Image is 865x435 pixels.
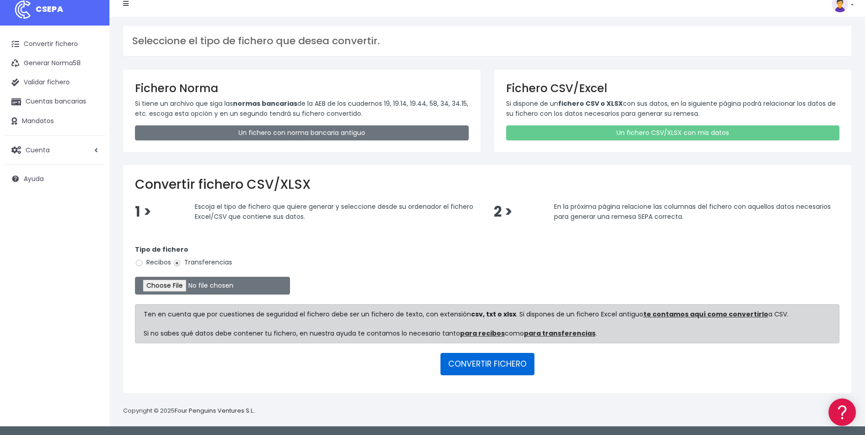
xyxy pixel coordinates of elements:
[440,353,534,375] button: CONVERTIR FICHERO
[5,169,105,188] a: Ayuda
[135,304,839,343] div: Ten en cuenta que por cuestiones de seguridad el fichero debe ser un fichero de texto, con extens...
[135,125,469,140] a: Un fichero con norma bancaria antiguo
[26,145,50,154] span: Cuenta
[5,54,105,73] a: Generar Norma58
[471,310,516,319] strong: csv, txt o xlsx
[524,329,596,338] a: para transferencias
[5,92,105,111] a: Cuentas bancarias
[5,35,105,54] a: Convertir fichero
[554,202,831,221] span: En la próxima página relacione las columnas del fichero con aquellos datos necesarios para genera...
[5,73,105,92] a: Validar fichero
[135,245,188,254] strong: Tipo de fichero
[24,174,44,183] span: Ayuda
[506,82,840,95] h3: Fichero CSV/Excel
[132,35,842,47] h3: Seleccione el tipo de fichero que desea convertir.
[643,310,768,319] a: te contamos aquí como convertirlo
[135,177,839,192] h2: Convertir fichero CSV/XLSX
[5,140,105,160] a: Cuenta
[135,202,151,222] span: 1 >
[506,125,840,140] a: Un fichero CSV/XLSX con mis datos
[233,99,297,108] strong: normas bancarias
[36,3,63,15] span: CSEPA
[173,258,232,267] label: Transferencias
[558,99,623,108] strong: fichero CSV o XLSX
[494,202,513,222] span: 2 >
[135,82,469,95] h3: Fichero Norma
[123,406,256,416] p: Copyright © 2025 .
[175,406,254,415] a: Four Penguins Ventures S.L.
[5,112,105,131] a: Mandatos
[135,258,171,267] label: Recibos
[195,202,473,221] span: Escoja el tipo de fichero que quiere generar y seleccione desde su ordenador el fichero Excel/CSV...
[506,98,840,119] p: Si dispone de un con sus datos, en la siguiente página podrá relacionar los datos de su fichero c...
[460,329,505,338] a: para recibos
[135,98,469,119] p: Si tiene un archivo que siga las de la AEB de los cuadernos 19, 19.14, 19.44, 58, 34, 34.15, etc....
